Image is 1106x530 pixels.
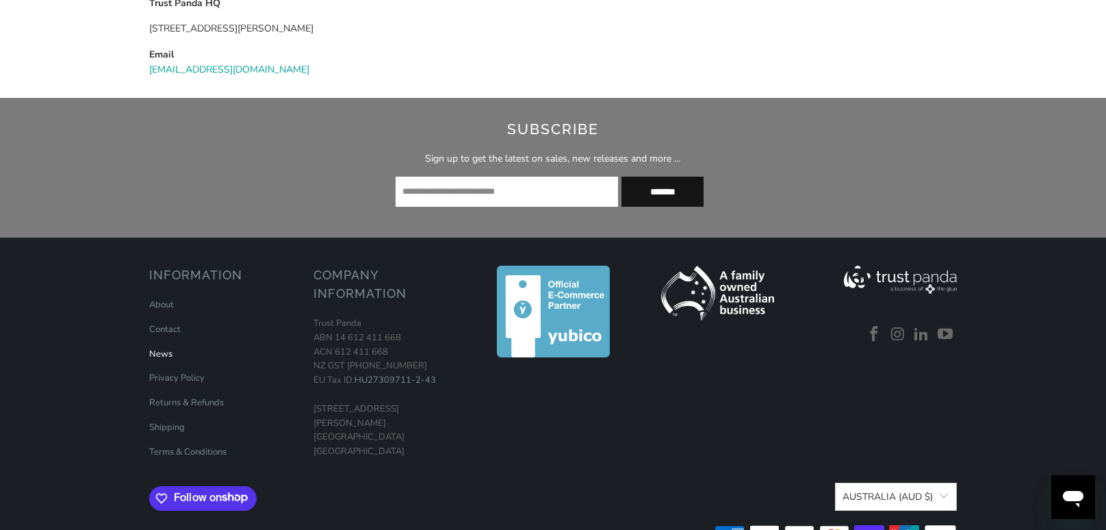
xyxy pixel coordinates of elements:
[149,421,185,433] a: Shipping
[355,374,436,386] a: HU27309711-2-43
[228,118,878,140] h2: Subscribe
[835,483,957,511] button: Australia (AUD $)
[1051,475,1095,519] iframe: Button to launch messaging window
[149,48,174,61] strong: Email
[149,21,957,36] p: [STREET_ADDRESS][PERSON_NAME]
[864,326,884,344] a: Trust Panda Australia on Facebook
[149,63,309,76] a: [EMAIL_ADDRESS][DOMAIN_NAME]
[149,446,227,458] a: Terms & Conditions
[149,299,174,311] a: About
[888,326,908,344] a: Trust Panda Australia on Instagram
[149,323,181,336] a: Contact
[149,372,205,384] a: Privacy Policy
[935,326,955,344] a: Trust Panda Australia on YouTube
[149,348,172,360] a: News
[228,151,878,166] p: Sign up to get the latest on sales, new releases and more …
[912,326,932,344] a: Trust Panda Australia on LinkedIn
[149,396,224,409] a: Returns & Refunds
[313,316,464,459] p: Trust Panda ABN 14 612 411 668 ACN 612 411 668 NZ GST [PHONE_NUMBER] EU Tax ID: [STREET_ADDRESS][...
